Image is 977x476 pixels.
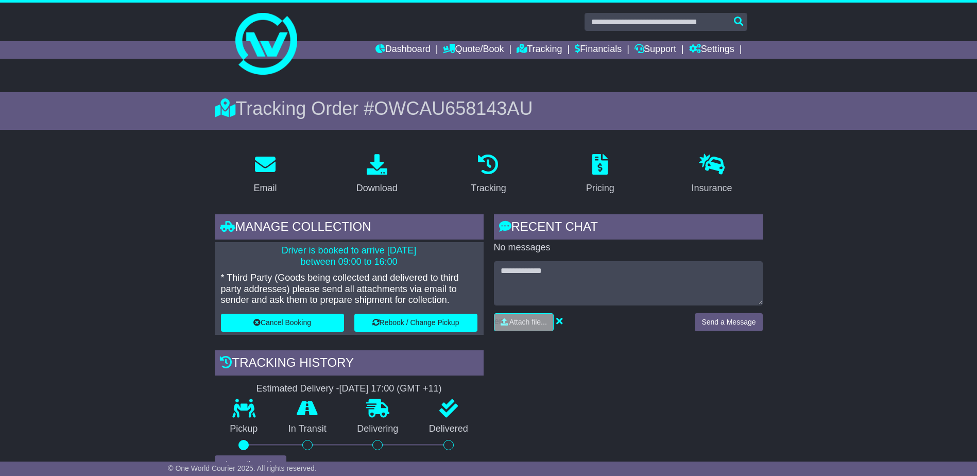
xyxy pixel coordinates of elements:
[354,314,477,332] button: Rebook / Change Pickup
[221,314,344,332] button: Cancel Booking
[685,150,739,199] a: Insurance
[692,181,732,195] div: Insurance
[215,97,763,120] div: Tracking Order #
[215,350,484,378] div: Tracking history
[471,181,506,195] div: Tracking
[273,423,342,435] p: In Transit
[695,313,762,331] button: Send a Message
[221,245,477,267] p: Driver is booked to arrive [DATE] between 09:00 to 16:00
[247,150,283,199] a: Email
[579,150,621,199] a: Pricing
[586,181,614,195] div: Pricing
[494,242,763,253] p: No messages
[253,181,277,195] div: Email
[517,41,562,59] a: Tracking
[168,464,317,472] span: © One World Courier 2025. All rights reserved.
[215,214,484,242] div: Manage collection
[575,41,622,59] a: Financials
[464,150,512,199] a: Tracking
[215,383,484,395] div: Estimated Delivery -
[342,423,414,435] p: Delivering
[443,41,504,59] a: Quote/Book
[215,455,286,473] button: View Full Tracking
[414,423,484,435] p: Delivered
[215,423,273,435] p: Pickup
[689,41,734,59] a: Settings
[374,98,533,119] span: OWCAU658143AU
[339,383,442,395] div: [DATE] 17:00 (GMT +11)
[494,214,763,242] div: RECENT CHAT
[221,273,477,306] p: * Third Party (Goods being collected and delivered to third party addresses) please send all atta...
[375,41,431,59] a: Dashboard
[635,41,676,59] a: Support
[356,181,398,195] div: Download
[350,150,404,199] a: Download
